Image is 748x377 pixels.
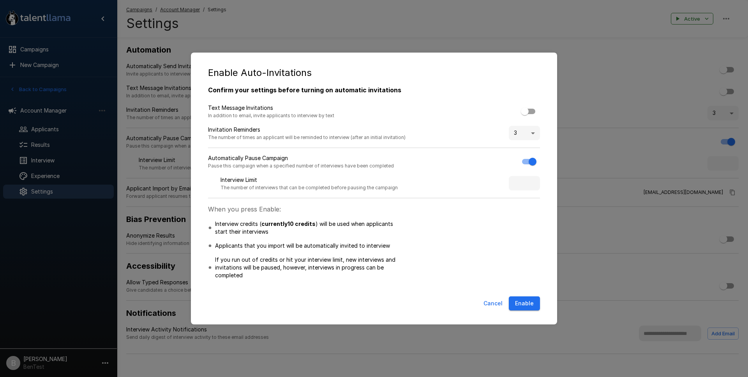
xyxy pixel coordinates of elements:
span: The number of interviews that can be completed before pausing the campaign [221,184,398,192]
button: Cancel [480,296,506,311]
p: If you run out of credits or hit your interview limit, new interviews and invitations will be pau... [215,256,403,279]
span: Pause this campaign when a specified number of interviews have been completed [208,162,394,170]
p: Interview credits ( ) will be used when applicants start their interviews [215,220,403,236]
b: Confirm your settings before turning on automatic invitations [208,86,401,94]
p: When you press Enable: [208,204,540,214]
p: Automatically Pause Campaign [208,154,394,162]
button: Enable [509,296,540,311]
span: The number of times an applicant will be reminded to interview (after an initial invitation) [208,134,406,141]
span: In addition to email, invite applicants to interview by text [208,112,334,120]
p: Invitation Reminders [208,126,406,134]
p: Applicants that you import will be automatically invited to interview [215,242,390,250]
p: Interview Limit [221,176,398,184]
b: currently 10 credits [261,220,316,227]
div: 3 [509,126,540,141]
p: Text Message Invitations [208,104,334,112]
h2: Enable Auto-Invitations [199,60,549,85]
